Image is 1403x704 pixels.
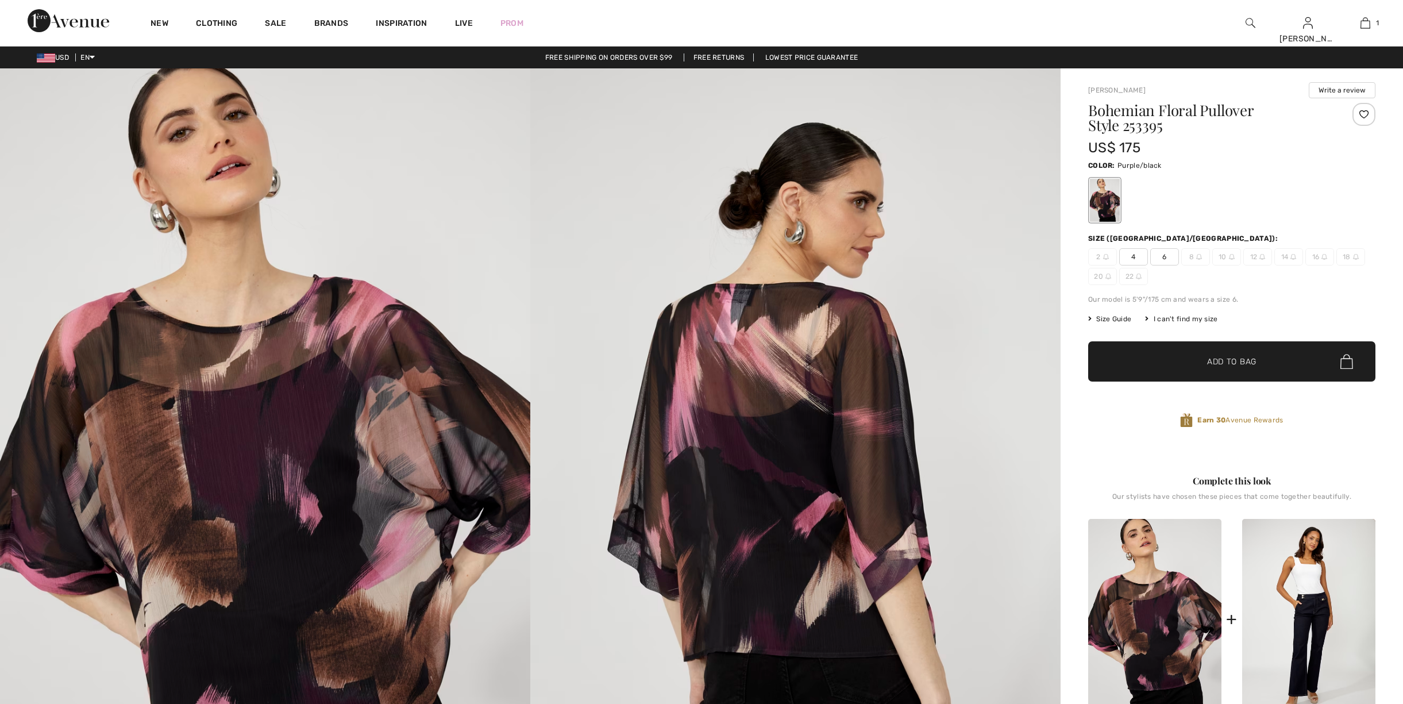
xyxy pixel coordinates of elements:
button: Write a review [1309,82,1375,98]
span: Avenue Rewards [1197,415,1283,425]
span: Add to Bag [1207,356,1256,368]
div: Complete this look [1088,474,1375,488]
span: 2 [1088,248,1117,266]
span: 6 [1150,248,1179,266]
span: 20 [1088,268,1117,285]
img: ring-m.svg [1136,274,1142,279]
span: US$ 175 [1088,140,1140,156]
span: Inspiration [376,18,427,30]
span: 8 [1181,248,1210,266]
div: [PERSON_NAME] [1279,33,1336,45]
img: 1ère Avenue [28,9,109,32]
img: ring-m.svg [1229,254,1235,260]
span: USD [37,53,74,61]
img: ring-m.svg [1105,274,1111,279]
a: Sign In [1303,17,1313,28]
img: ring-m.svg [1103,254,1109,260]
div: Purple/black [1090,179,1120,222]
a: Live [455,17,473,29]
span: 1 [1376,18,1379,28]
img: ring-m.svg [1353,254,1359,260]
a: Sale [265,18,286,30]
div: + [1226,606,1237,632]
span: 18 [1336,248,1365,266]
img: My Bag [1360,16,1370,30]
img: Bag.svg [1340,354,1353,369]
span: 10 [1212,248,1241,266]
img: ring-m.svg [1321,254,1327,260]
div: I can't find my size [1145,314,1217,324]
a: Brands [314,18,349,30]
a: Free Returns [684,53,754,61]
span: Size Guide [1088,314,1131,324]
a: Prom [500,17,523,29]
span: Purple/black [1117,161,1162,170]
img: Avenue Rewards [1180,413,1193,428]
span: 22 [1119,268,1148,285]
img: ring-m.svg [1290,254,1296,260]
button: Add to Bag [1088,341,1375,382]
img: ring-m.svg [1259,254,1265,260]
img: US Dollar [37,53,55,63]
span: 14 [1274,248,1303,266]
span: 12 [1243,248,1272,266]
span: 16 [1305,248,1334,266]
a: New [151,18,168,30]
div: Size ([GEOGRAPHIC_DATA]/[GEOGRAPHIC_DATA]): [1088,233,1280,244]
span: Color: [1088,161,1115,170]
h1: Bohemian Floral Pullover Style 253395 [1088,103,1328,133]
a: Free shipping on orders over $99 [536,53,682,61]
span: EN [80,53,95,61]
span: 4 [1119,248,1148,266]
a: Lowest Price Guarantee [756,53,868,61]
a: [PERSON_NAME] [1088,86,1146,94]
div: Our stylists have chosen these pieces that come together beautifully. [1088,493,1375,510]
img: search the website [1246,16,1255,30]
a: Clothing [196,18,237,30]
div: Our model is 5'9"/175 cm and wears a size 6. [1088,294,1375,305]
strong: Earn 30 [1197,416,1225,424]
img: ring-m.svg [1196,254,1202,260]
img: My Info [1303,16,1313,30]
a: 1 [1337,16,1393,30]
